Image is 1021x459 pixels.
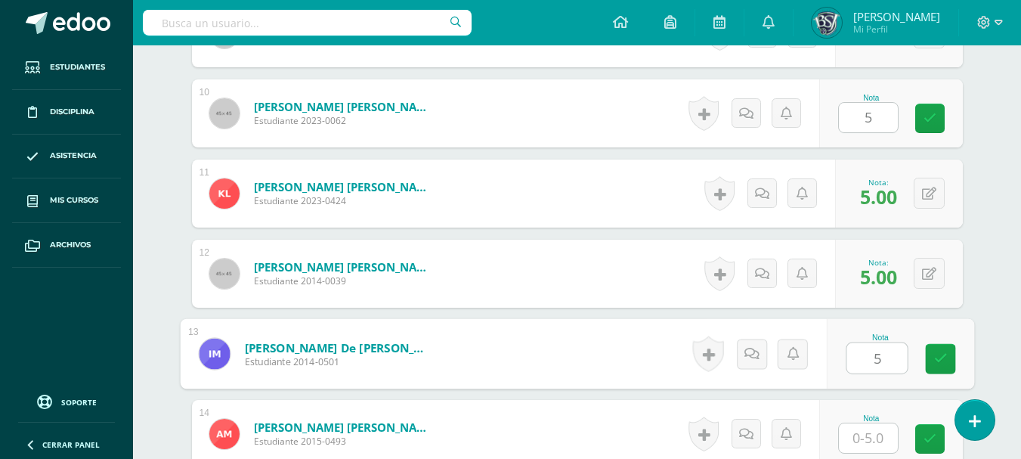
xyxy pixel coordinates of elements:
span: Estudiante 2023-0062 [254,114,435,127]
span: Mi Perfil [853,23,940,36]
a: Asistencia [12,135,121,179]
img: 45x45 [209,259,240,289]
div: Nota: [860,177,897,188]
input: 0-5.0 [839,103,898,132]
div: Nota [846,333,914,342]
span: Soporte [61,397,97,408]
span: Estudiantes [50,61,105,73]
img: 31387c79acdc688f27fe318e8a290bbb.png [209,419,240,449]
span: 5.00 [860,264,897,290]
a: [PERSON_NAME] De [PERSON_NAME] [244,340,431,355]
span: 5.00 [860,184,897,209]
a: Estudiantes [12,45,121,90]
a: Soporte [18,391,115,411]
div: Nota [838,94,905,102]
a: [PERSON_NAME] [PERSON_NAME] [254,179,435,194]
div: Nota: [860,257,897,268]
a: [PERSON_NAME] [PERSON_NAME] [254,99,435,114]
span: Estudiante 2015-0493 [254,435,435,448]
span: Archivos [50,239,91,251]
a: [PERSON_NAME] [PERSON_NAME] [254,259,435,274]
a: [PERSON_NAME] [PERSON_NAME] [254,420,435,435]
span: Mis cursos [50,194,98,206]
img: 4ad66ca0c65d19b754e3d5d7000ffc1b.png [812,8,842,38]
span: Asistencia [50,150,97,162]
span: Estudiante 2014-0039 [254,274,435,287]
input: 0-5.0 [846,343,907,374]
input: Busca un usuario... [143,10,472,36]
span: Estudiante 2023-0424 [254,194,435,207]
input: 0-5.0 [839,423,898,453]
span: [PERSON_NAME] [853,9,940,24]
a: Disciplina [12,90,121,135]
img: 7bb309924551130c1e27c3e2173dddec.png [209,178,240,209]
img: 45x45 [209,98,240,129]
img: a26afcb07d9c6ceda8482e0c391b9013.png [199,338,230,369]
div: Nota [838,414,905,423]
span: Disciplina [50,106,94,118]
a: Archivos [12,223,121,268]
span: Cerrar panel [42,439,100,450]
span: Estudiante 2014-0501 [244,355,431,369]
a: Mis cursos [12,178,121,223]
